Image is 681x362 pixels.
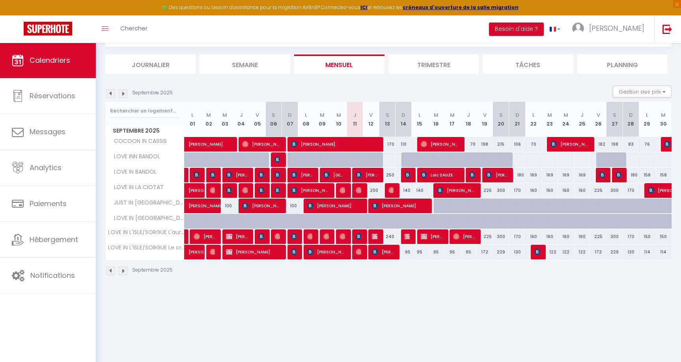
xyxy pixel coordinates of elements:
span: [PERSON_NAME] [188,133,243,148]
p: Septembre 2025 [132,89,173,97]
span: [PERSON_NAME] [188,194,225,209]
span: [PERSON_NAME] [356,244,361,259]
abbr: V [369,111,373,119]
span: [PERSON_NAME] [258,167,264,182]
span: [PERSON_NAME] [188,179,207,194]
abbr: J [240,111,243,119]
div: 300 [493,183,509,198]
abbr: M [563,111,568,119]
th: 06 [265,102,282,137]
span: Paiements [30,199,67,208]
div: 95 [412,245,428,259]
button: Ouvrir le widget de chat LiveChat [6,3,30,27]
p: Septembre 2025 [132,266,173,274]
div: 225 [590,183,606,198]
div: 160 [541,229,558,244]
span: [PERSON_NAME] [323,229,329,244]
span: LOVE IN BANDOL [107,168,159,176]
th: 08 [298,102,314,137]
div: 170 [623,229,639,244]
div: 95 [444,245,460,259]
abbr: J [467,111,470,119]
a: [PERSON_NAME] [185,183,201,198]
div: 180 [623,168,639,182]
span: [PERSON_NAME] [307,244,345,259]
div: 169 [541,168,558,182]
div: 229 [606,245,623,259]
span: [PERSON_NAME] [356,183,361,198]
div: 140 [396,183,412,198]
abbr: S [386,111,389,119]
div: 100 [282,199,298,213]
div: 95 [396,245,412,259]
div: 106 [509,137,525,152]
th: 04 [233,102,249,137]
abbr: M [547,111,552,119]
span: Réservations [30,91,75,101]
div: 160 [574,183,590,198]
span: [PERSON_NAME] [188,240,207,255]
abbr: L [418,111,421,119]
div: 150 [655,229,672,244]
span: [PERSON_NAME] [291,183,329,198]
a: ICI [360,4,368,11]
abbr: V [483,111,487,119]
span: [PERSON_NAME] [372,229,377,244]
span: [PERSON_NAME] [210,183,215,198]
abbr: M [336,111,341,119]
span: LOVE IN LA CIOTAT [107,183,166,192]
th: 02 [201,102,217,137]
th: 16 [428,102,444,137]
th: 03 [217,102,233,137]
abbr: S [272,111,275,119]
th: 05 [249,102,265,137]
span: [PERSON_NAME] [372,198,426,213]
th: 30 [655,102,672,137]
div: 170 [379,137,396,152]
div: 182 [590,137,606,152]
span: [PERSON_NAME] [599,167,605,182]
div: 160 [558,183,574,198]
th: 17 [444,102,460,137]
span: [PERSON_NAME] [291,229,297,244]
abbr: M [206,111,211,119]
span: LOVE IN [GEOGRAPHIC_DATA] [107,214,186,223]
a: ... [PERSON_NAME] [566,15,654,43]
th: 18 [460,102,476,137]
div: 300 [606,229,623,244]
div: 160 [525,229,541,244]
div: 76 [639,137,655,152]
th: 20 [493,102,509,137]
span: Septembre 2025 [106,125,184,137]
div: 200 [363,183,379,198]
div: 215 [493,137,509,152]
span: Chercher [120,24,147,32]
li: Mensuel [294,54,384,74]
div: 114 [639,245,655,259]
th: 19 [477,102,493,137]
div: 150 [639,229,655,244]
span: [PERSON_NAME] [258,183,264,198]
span: [PERSON_NAME] [421,229,442,244]
abbr: S [613,111,616,119]
abbr: J [580,111,584,119]
div: 180 [509,168,525,182]
span: Notifications [30,270,75,280]
abbr: D [515,111,519,119]
span: [PERSON_NAME] [486,167,507,182]
div: 169 [574,168,590,182]
button: Besoin d'aide ? [489,23,544,36]
div: 122 [574,245,590,259]
th: 27 [606,102,623,137]
th: 29 [639,102,655,137]
th: 13 [379,102,396,137]
span: Booking Booking [274,152,280,167]
div: 110 [396,137,412,152]
span: [PERSON_NAME] [274,229,280,244]
abbr: M [222,111,227,119]
abbr: M [661,111,666,119]
a: [PERSON_NAME] [185,199,201,214]
span: [PERSON_NAME] [210,244,215,259]
div: 240 [379,229,396,244]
